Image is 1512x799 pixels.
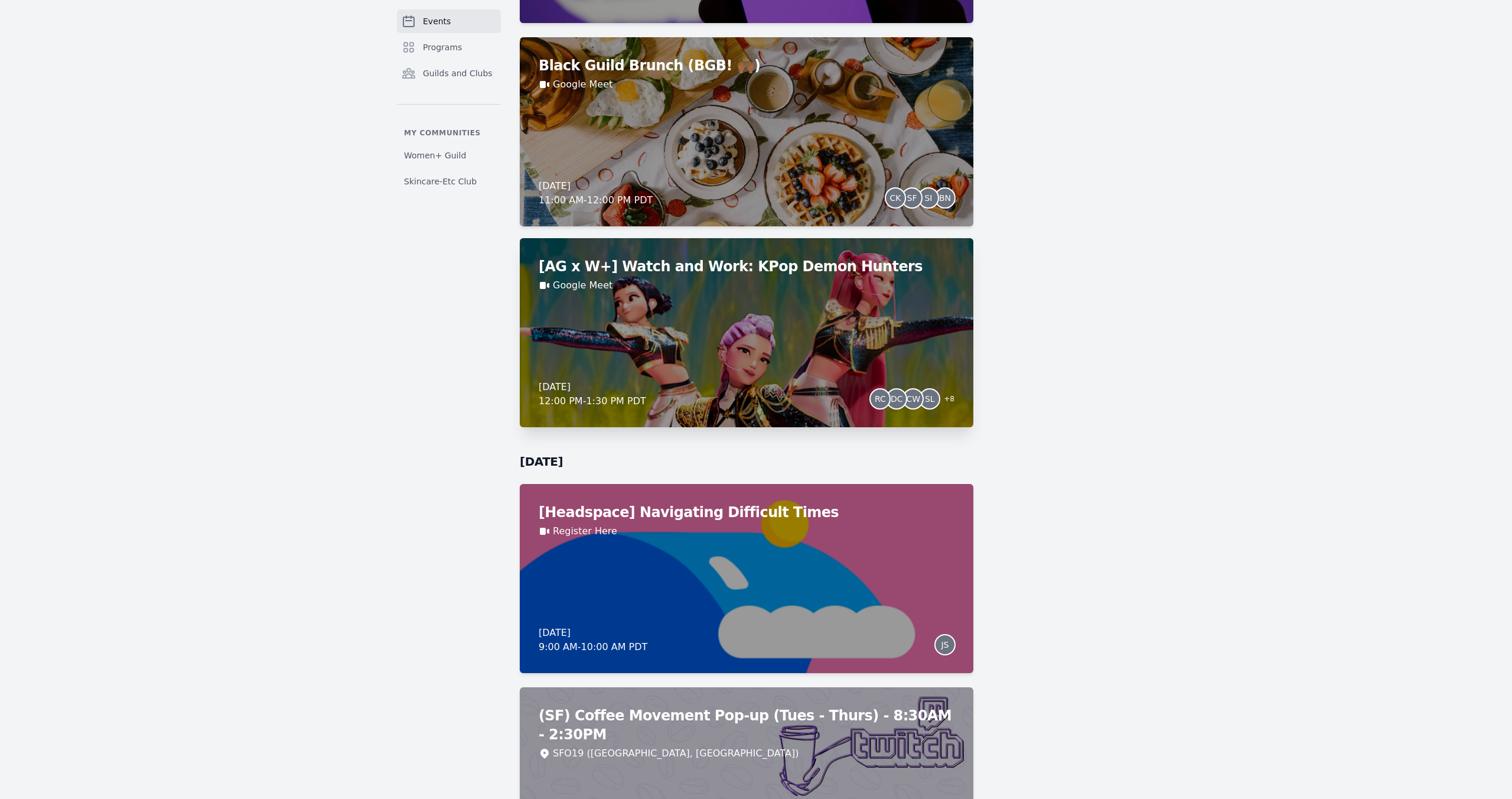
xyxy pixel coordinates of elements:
span: Women+ Guild [404,150,466,161]
div: [DATE] 12:00 PM - 1:30 PM PDT [539,380,646,408]
h2: Black Guild Brunch (BGB! 🙌🏾) [539,56,954,75]
div: SFO19 ([GEOGRAPHIC_DATA], [GEOGRAPHIC_DATA]) [553,746,799,761]
a: Google Meet [553,278,612,293]
a: Guilds and Clubs [397,61,501,85]
span: SF [907,194,917,202]
a: Programs [397,35,501,59]
span: DC [891,395,903,403]
a: [Headspace] Navigating Difficult TimesRegister Here[DATE]9:00 AM-10:00 AM PDTJS [520,484,973,673]
span: BN [939,194,951,202]
a: Women+ Guild [397,145,501,166]
span: JS [941,641,949,649]
a: Google Meet [553,77,612,92]
p: My communities [397,128,501,138]
a: Register Here [553,524,617,538]
nav: Sidebar [397,9,501,192]
span: CW [906,395,920,403]
span: SL [925,395,935,403]
span: SI [924,194,932,202]
a: [AG x W+] Watch and Work: KPop Demon HuntersGoogle Meet[DATE]12:00 PM-1:30 PM PDTRCDCCWSL+8 [520,238,973,427]
h2: [Headspace] Navigating Difficult Times [539,503,954,522]
span: Programs [423,41,462,53]
span: Events [423,15,451,27]
a: Skincare-Etc Club [397,171,501,192]
div: [DATE] 9:00 AM - 10:00 AM PDT [539,626,647,654]
span: CK [890,194,901,202]
a: Black Guild Brunch (BGB! 🙌🏾)Google Meet[DATE]11:00 AM-12:00 PM PDTCKSFSIBN [520,37,973,226]
div: [DATE] 11:00 AM - 12:00 PM PDT [539,179,653,207]
span: Skincare-Etc Club [404,176,477,187]
span: RC [875,395,886,403]
span: + 8 [937,392,954,408]
a: Events [397,9,501,33]
h2: [DATE] [520,453,973,470]
span: Guilds and Clubs [423,67,493,79]
h2: [AG x W+] Watch and Work: KPop Demon Hunters [539,257,954,276]
h2: (SF) Coffee Movement Pop-up (Tues - Thurs) - 8:30AM - 2:30PM [539,706,954,744]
